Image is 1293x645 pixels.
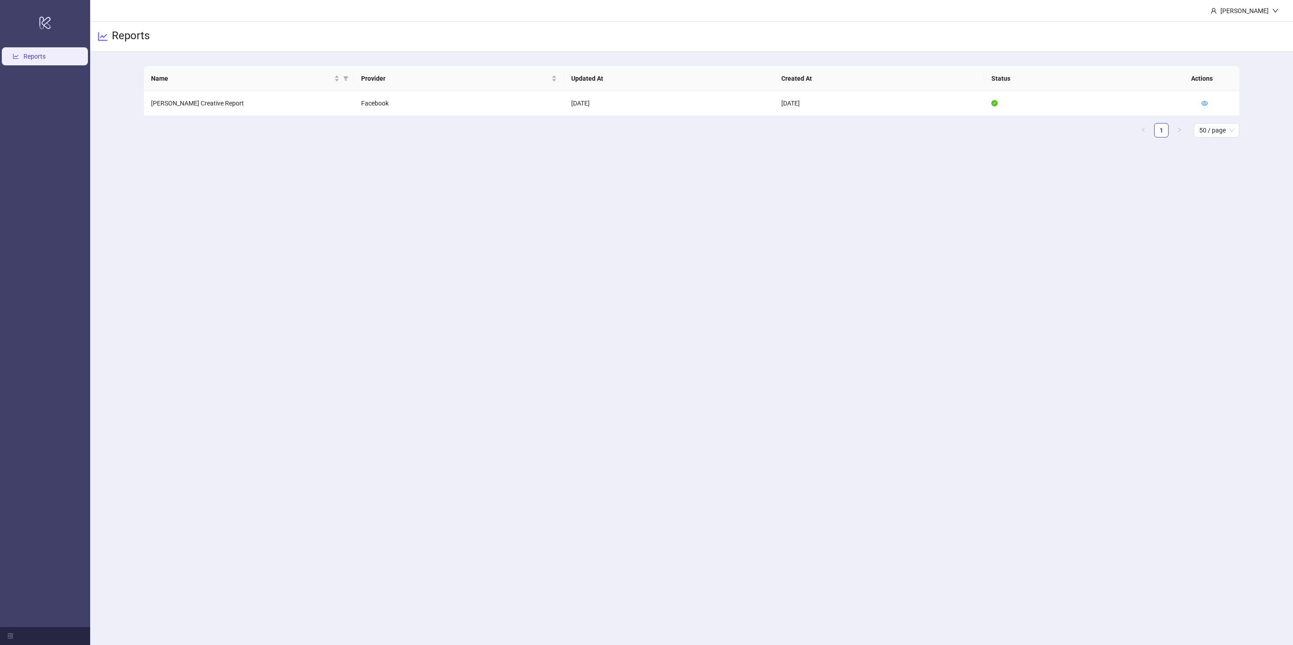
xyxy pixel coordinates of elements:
div: Page Size [1194,123,1239,137]
span: filter [341,72,350,85]
td: [DATE] [774,91,984,116]
span: 50 / page [1199,124,1234,137]
span: menu-fold [7,633,14,639]
span: Name [151,73,332,83]
td: [DATE] [564,91,774,116]
th: Provider [354,66,564,91]
td: Facebook [354,91,564,116]
li: Next Page [1172,123,1187,137]
a: Reports [23,53,46,60]
span: line-chart [97,31,108,42]
a: 1 [1155,124,1168,137]
a: eye [1201,100,1208,107]
span: right [1177,127,1182,133]
li: Previous Page [1136,123,1151,137]
th: Name [144,66,354,91]
th: Actions [1184,66,1229,91]
span: left [1141,127,1146,133]
li: 1 [1154,123,1169,137]
span: user [1210,8,1217,14]
div: [PERSON_NAME] [1217,6,1272,16]
h3: Reports [112,29,150,44]
th: Status [984,66,1194,91]
th: Created At [774,66,984,91]
span: down [1272,8,1279,14]
span: Provider [361,73,550,83]
button: right [1172,123,1187,137]
span: eye [1201,100,1208,106]
th: Updated At [564,66,774,91]
button: left [1136,123,1151,137]
span: check-circle [991,100,998,106]
span: filter [343,76,348,81]
td: [PERSON_NAME] Creative Report [144,91,354,116]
